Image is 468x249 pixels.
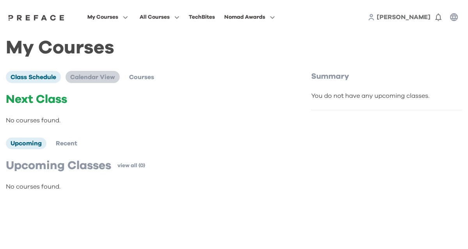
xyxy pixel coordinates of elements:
img: Preface Logo [6,14,66,21]
p: No courses found. [6,182,291,191]
button: Nomad Awards [222,12,277,22]
p: No courses found. [6,116,291,125]
a: [PERSON_NAME] [377,12,431,22]
span: [PERSON_NAME] [377,14,431,20]
div: TechBites [189,12,215,22]
h1: My Courses [6,44,462,52]
span: Calendar View [70,74,115,80]
p: Summary [311,71,462,82]
div: You do not have any upcoming classes. [311,91,462,101]
span: My Courses [87,12,118,22]
span: Class Schedule [11,74,56,80]
p: Upcoming Classes [6,159,111,173]
span: Recent [56,140,77,147]
button: All Courses [137,12,182,22]
a: view all (0) [117,162,145,170]
p: Next Class [6,92,291,106]
button: My Courses [85,12,130,22]
a: Preface Logo [6,14,66,20]
span: Upcoming [11,140,42,147]
span: All Courses [140,12,170,22]
span: Courses [129,74,154,80]
span: Nomad Awards [224,12,265,22]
